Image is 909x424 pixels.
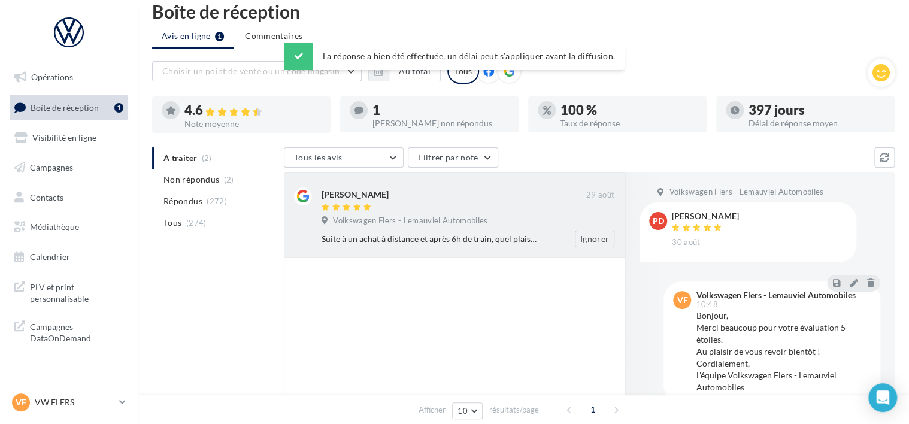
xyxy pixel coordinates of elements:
[7,155,131,180] a: Campagnes
[114,103,123,113] div: 1
[457,406,468,416] span: 10
[163,217,181,229] span: Tous
[322,233,537,245] div: Suite à un achat à distance et après 6h de train, quel plaisir d'avoir récupéré notre nouvelle vo...
[30,162,73,172] span: Campagnes
[30,319,123,344] span: Campagnes DataOnDemand
[696,301,718,308] span: 10:48
[7,125,131,150] a: Visibilité en ligne
[7,314,131,349] a: Campagnes DataOnDemand
[207,196,227,206] span: (272)
[162,66,340,76] span: Choisir un point de vente ou un code magasin
[408,147,498,168] button: Filtrer par note
[372,104,509,117] div: 1
[7,65,131,90] a: Opérations
[10,391,128,414] a: VF VW FLERS
[7,95,131,120] a: Boîte de réception1
[586,190,614,201] span: 29 août
[245,30,302,42] span: Commentaires
[30,222,79,232] span: Médiathèque
[7,185,131,210] a: Contacts
[16,396,26,408] span: VF
[152,2,895,20] div: Boîte de réception
[419,404,446,416] span: Afficher
[32,132,96,143] span: Visibilité en ligne
[749,104,885,117] div: 397 jours
[184,104,321,117] div: 4.6
[452,402,483,419] button: 10
[31,72,73,82] span: Opérations
[7,274,131,310] a: PLV et print personnalisable
[30,252,70,262] span: Calendrier
[7,214,131,240] a: Médiathèque
[31,102,99,112] span: Boîte de réception
[7,244,131,269] a: Calendrier
[322,189,389,201] div: [PERSON_NAME]
[669,187,823,198] span: Volkswagen Flers - Lemauviel Automobiles
[284,147,404,168] button: Tous les avis
[30,192,63,202] span: Contacts
[163,174,219,186] span: Non répondus
[224,175,234,184] span: (2)
[186,218,207,228] span: (274)
[35,396,114,408] p: VW FLERS
[677,294,687,306] span: VF
[294,152,343,162] span: Tous les avis
[284,43,625,70] div: La réponse a bien été effectuée, un délai peut s’appliquer avant la diffusion.
[560,104,697,117] div: 100 %
[868,383,897,412] div: Open Intercom Messenger
[163,195,202,207] span: Répondus
[696,291,855,299] div: Volkswagen Flers - Lemauviel Automobiles
[672,237,700,248] span: 30 août
[152,61,362,81] button: Choisir un point de vente ou un code magasin
[696,310,871,393] div: Bonjour, Merci beaucoup pour votre évaluation 5 étoiles. Au plaisir de vous revoir bientôt ! Cord...
[333,216,487,226] span: Volkswagen Flers - Lemauviel Automobiles
[583,400,602,419] span: 1
[653,215,664,227] span: PD
[184,120,321,128] div: Note moyenne
[560,119,697,128] div: Taux de réponse
[672,212,739,220] div: [PERSON_NAME]
[30,279,123,305] span: PLV et print personnalisable
[749,119,885,128] div: Délai de réponse moyen
[372,119,509,128] div: [PERSON_NAME] non répondus
[575,231,614,247] button: Ignorer
[489,404,539,416] span: résultats/page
